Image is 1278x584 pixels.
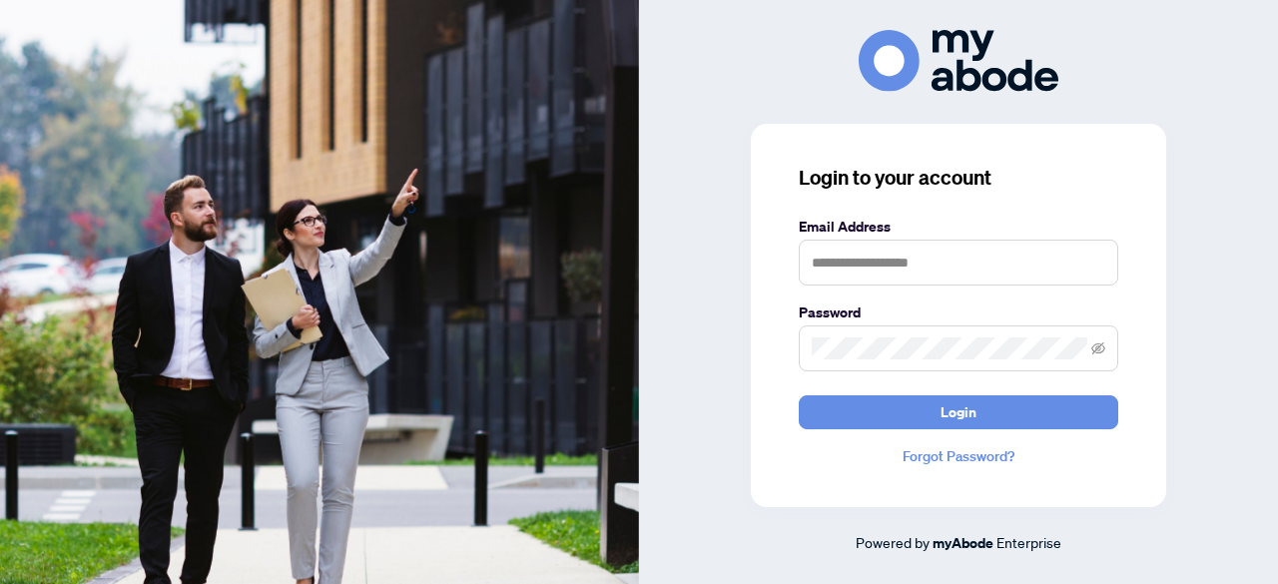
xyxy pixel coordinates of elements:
button: Login [799,395,1118,429]
span: eye-invisible [1091,341,1105,355]
a: Forgot Password? [799,445,1118,467]
label: Email Address [799,216,1118,238]
span: Enterprise [996,533,1061,551]
a: myAbode [933,532,993,554]
span: Powered by [856,533,930,551]
img: ma-logo [859,30,1058,91]
label: Password [799,301,1118,323]
h3: Login to your account [799,164,1118,192]
span: Login [941,396,976,428]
